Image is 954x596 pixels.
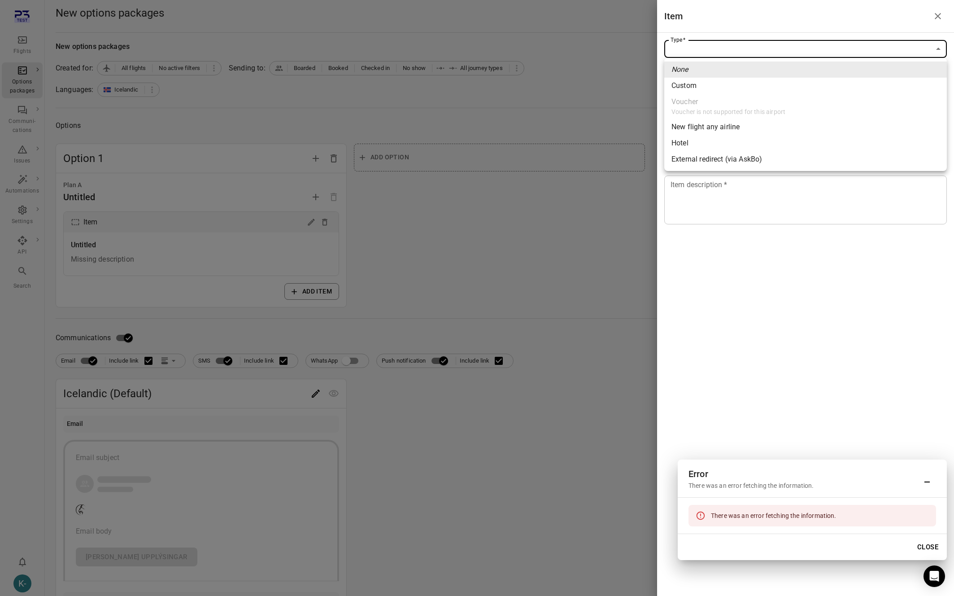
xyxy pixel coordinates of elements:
div: Hotel [671,138,688,149]
div: Open Intercom Messenger [924,565,945,587]
div: New flight any airline [671,122,740,132]
div: External redirect (via AskBo) [671,154,762,165]
div: Custom [671,80,697,91]
em: None [671,64,688,75]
